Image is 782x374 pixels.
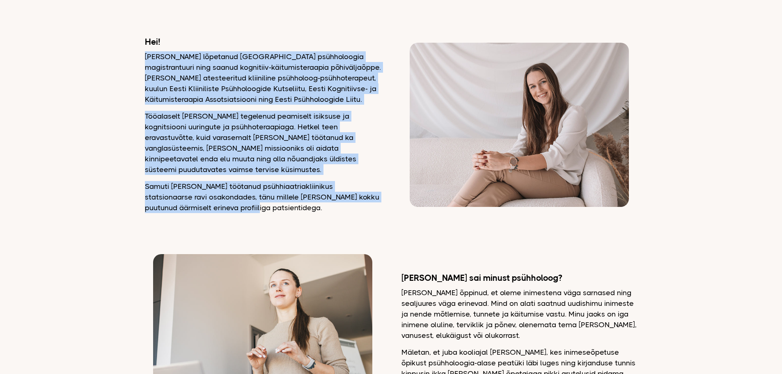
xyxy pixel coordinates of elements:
[410,43,628,207] img: Dagmar vaatamas kaamerasse
[145,51,381,105] p: [PERSON_NAME] lõpetanud [GEOGRAPHIC_DATA] psühholoogia magistrantuuri ning saanud kognitiiv-käitu...
[145,37,381,47] h2: Hei!
[401,287,638,341] p: [PERSON_NAME] õppinud, et oleme inimestena väga sarnased ning sealjuures väga erinevad. Mind on a...
[401,273,638,283] h2: [PERSON_NAME] sai minust psühholoog?
[145,181,381,213] p: Samuti [PERSON_NAME] töötanud psühhiaatriakliinikus statsionaarse ravi osakondades, tänu millele ...
[145,111,381,175] p: Tööalaselt [PERSON_NAME] tegelenud peamiselt isiksuse ja kognitsiooni uuringute ja psühhoteraapia...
